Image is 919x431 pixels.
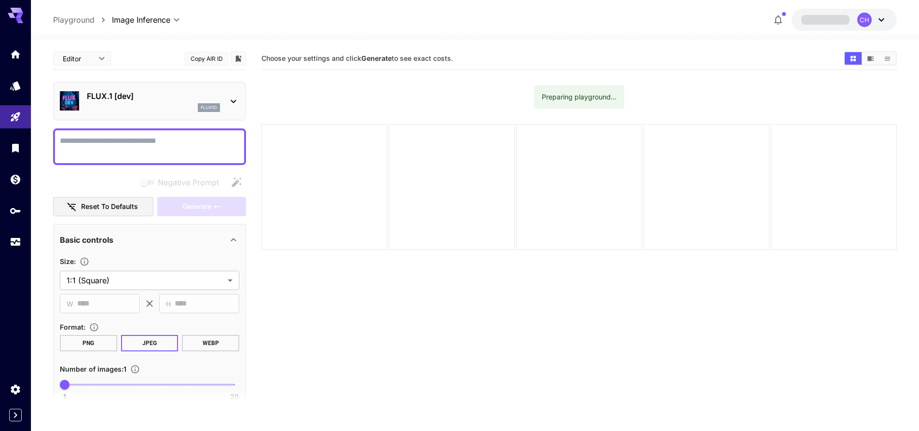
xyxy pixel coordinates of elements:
button: JPEG [121,335,178,351]
div: Library [10,142,21,154]
span: Choose your settings and click to see exact costs. [261,54,453,62]
p: Basic controls [60,234,113,246]
div: CH [857,13,872,27]
a: Playground [53,14,95,26]
button: PNG [60,335,117,351]
button: Adjust the dimensions of the generated image by specifying its width and height in pixels, or sel... [76,257,93,266]
span: H [166,298,171,309]
div: Settings [10,383,21,395]
button: Choose the file format for the output image. [85,322,103,332]
button: Show images in list view [879,52,896,65]
span: Negative prompts are not compatible with the selected model. [138,176,227,188]
p: flux1d [201,104,217,111]
span: 1:1 (Square) [67,275,224,286]
button: WEBP [182,335,239,351]
button: Specify how many images to generate in a single request. Each image generation will be charged se... [126,364,144,374]
button: Expand sidebar [9,409,22,421]
div: Playground [10,111,21,123]
button: Reset to defaults [53,197,153,217]
button: CH [792,9,897,31]
div: Home [10,48,21,60]
div: Show images in grid viewShow images in video viewShow images in list view [844,51,897,66]
div: Models [10,80,21,92]
span: Editor [63,54,93,64]
div: Usage [10,236,21,248]
button: Add to library [234,53,243,64]
span: Format : [60,323,85,331]
div: API Keys [10,205,21,217]
div: Basic controls [60,228,239,251]
div: Wallet [10,173,21,185]
span: Size : [60,257,76,265]
button: Copy AIR ID [185,52,228,66]
span: Image Inference [112,14,170,26]
div: Preparing playground... [542,88,617,106]
nav: breadcrumb [53,14,112,26]
span: Number of images : 1 [60,365,126,373]
p: FLUX.1 [dev] [87,90,220,102]
span: Negative Prompt [158,177,219,188]
button: Show images in video view [862,52,879,65]
div: FLUX.1 [dev]flux1d [60,86,239,116]
b: Generate [361,54,392,62]
span: W [67,298,73,309]
button: Show images in grid view [845,52,862,65]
